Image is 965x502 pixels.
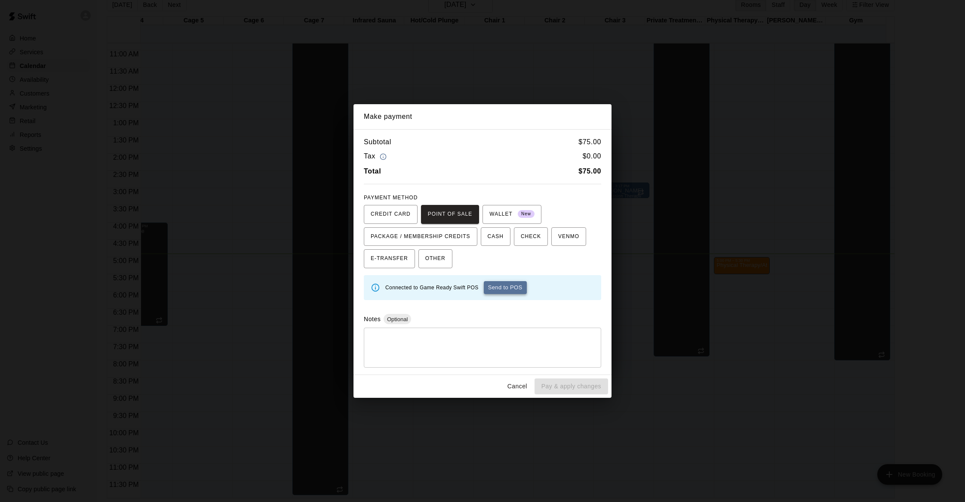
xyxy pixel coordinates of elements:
button: Send to POS [484,281,527,294]
button: E-TRANSFER [364,249,415,268]
span: CASH [488,230,504,244]
span: Connected to Game Ready Swift POS [385,285,479,291]
button: PACKAGE / MEMBERSHIP CREDITS [364,227,477,246]
b: $ 75.00 [578,167,601,175]
span: CHECK [521,230,541,244]
label: Notes [364,316,381,322]
h6: Tax [364,151,389,162]
h6: $ 75.00 [578,136,601,148]
button: WALLET New [482,205,541,224]
button: Cancel [504,378,531,394]
span: PAYMENT METHOD [364,195,418,201]
span: PACKAGE / MEMBERSHIP CREDITS [371,230,470,244]
span: VENMO [558,230,579,244]
h6: $ 0.00 [583,151,601,162]
span: Optional [384,316,411,322]
button: CREDIT CARD [364,205,418,224]
span: New [518,208,535,220]
span: E-TRANSFER [371,252,408,266]
span: CREDIT CARD [371,208,411,221]
button: CASH [481,227,510,246]
button: OTHER [418,249,452,268]
button: CHECK [514,227,548,246]
h2: Make payment [353,104,612,129]
button: VENMO [551,227,586,246]
span: OTHER [425,252,446,266]
button: POINT OF SALE [421,205,479,224]
h6: Subtotal [364,136,391,148]
span: WALLET [489,208,535,221]
span: POINT OF SALE [428,208,472,221]
b: Total [364,167,381,175]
